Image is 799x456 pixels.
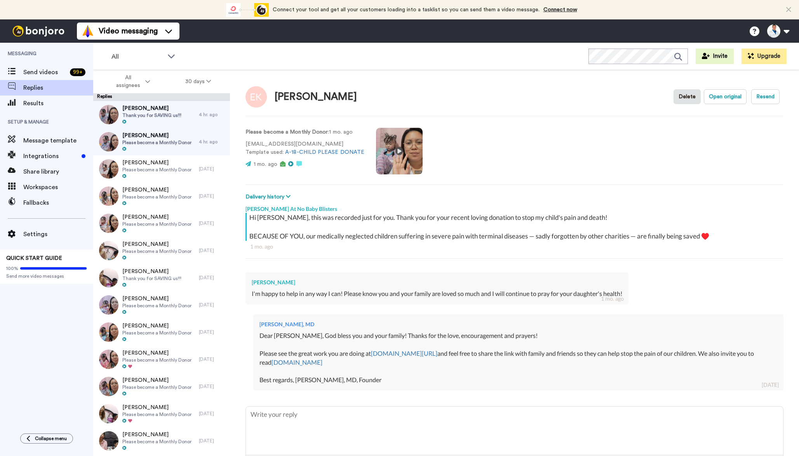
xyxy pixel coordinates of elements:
span: Please become a Monthly Donor [122,384,191,390]
img: f6a13be9-8e47-48e6-a84e-0e378188ad0e-thumb.jpg [99,404,118,423]
img: b2659016-84ce-4acd-8747-d44cd013e207-thumb.jpg [99,105,118,124]
div: I'm happy to help in any way I can! Please know you and your family are loved so much and I will ... [252,289,622,298]
a: [PERSON_NAME]Please become a Monthly Donor[DATE] [93,291,230,319]
span: Results [23,99,93,108]
img: dc5a64ac-73ad-4d5b-b0c5-f023bb7d4889-thumb.jpg [99,295,118,315]
div: 1 mo. ago [601,295,624,303]
div: [DATE] [199,193,226,199]
div: [DATE] [199,329,226,335]
span: Message template [23,136,93,145]
img: 61e11642-d647-4fef-97ef-55de1b054277-thumb.jpg [99,186,118,206]
span: Fallbacks [23,198,93,207]
button: Delivery history [245,193,293,201]
p: : 1 mo. ago [245,128,364,136]
img: c717e5a0-49fc-4584-a1e7-0f0ed04c1e46-thumb.jpg [99,377,118,396]
button: Collapse menu [20,433,73,444]
div: [PERSON_NAME], MD [259,320,777,328]
span: [PERSON_NAME] [122,240,191,248]
span: Please become a Monthly Donor [122,330,191,336]
img: dbb72b09-a3d1-41c2-a769-f3b75ddbe522-thumb.jpg [99,350,118,369]
img: 75e6cefc-d664-4de1-9ea7-3f33f6dca00c-thumb.jpg [99,322,118,342]
p: [EMAIL_ADDRESS][DOMAIN_NAME] Template used: [245,140,364,157]
div: 1 mo. ago [250,243,779,251]
span: Please become a Monthly Donor [122,411,191,418]
div: animation [226,3,269,17]
button: 30 days [168,75,229,89]
span: Thank you for SAVING us!!! [122,112,181,118]
span: [PERSON_NAME] [122,404,191,411]
div: [DATE] [199,411,226,417]
img: Image of Ella Kent [245,86,267,108]
div: [DATE] [199,302,226,308]
img: d3e1fe70-ff4d-4ce9-91b8-8e4f77963c02-thumb.jpg [99,132,118,151]
img: ecb2e048-ebd6-450b-83c7-c32040f8f26c-thumb.jpg [99,241,118,260]
div: 99 + [70,68,85,76]
span: [PERSON_NAME] [122,268,181,275]
button: Invite [696,49,734,64]
span: Send videos [23,68,67,77]
span: Please become a Monthly Donor [122,357,191,363]
a: [PERSON_NAME]Thank you for SAVING us!!![DATE] [93,264,230,291]
a: [PERSON_NAME]Please become a Monthly Donor[DATE] [93,346,230,373]
span: Share library [23,167,93,176]
span: Send more video messages [6,273,87,279]
button: Delete [674,89,701,104]
img: 5a8f93b2-9704-4a23-824d-90d0b5636137-thumb.jpg [99,159,118,179]
button: Resend [751,89,780,104]
div: [DATE] [762,381,779,389]
div: Hi [PERSON_NAME], this was recorded just for you. Thank you for your recent loving donation to st... [249,213,782,241]
span: [PERSON_NAME] [122,376,191,384]
span: All assignees [112,74,144,89]
span: Connect your tool and get all your customers loading into a tasklist so you can send them a video... [273,7,540,12]
span: Settings [23,230,93,239]
button: Upgrade [742,49,787,64]
div: [DATE] [199,356,226,362]
span: Please become a Monthly Donor [122,439,191,445]
div: [DATE] [199,247,226,254]
img: bj-logo-header-white.svg [9,26,68,37]
span: Please become a Monthly Donor [122,248,191,254]
img: vm-color.svg [82,25,94,37]
span: [PERSON_NAME] [122,349,191,357]
span: Replies [23,83,93,92]
button: All assignees [95,71,168,92]
span: Please become a Monthly Donor [122,303,191,309]
div: [PERSON_NAME] At No Baby Blisters [245,201,783,213]
a: [PERSON_NAME]Please become a Monthly Donor[DATE] [93,373,230,400]
div: [PERSON_NAME] [275,91,357,103]
a: [PERSON_NAME]Please become a Monthly Donor[DATE] [93,400,230,427]
div: Dear [PERSON_NAME], God bless you and your family! Thanks for the love, encouragement and prayers... [259,331,777,385]
a: Connect now [543,7,577,12]
a: [PERSON_NAME]Please become a Monthly Donor[DATE] [93,155,230,183]
span: [PERSON_NAME] [122,159,191,167]
div: Replies [93,93,230,101]
div: [DATE] [199,220,226,226]
span: [PERSON_NAME] [122,431,191,439]
a: [PERSON_NAME]Please become a Monthly Donor[DATE] [93,237,230,264]
a: [DOMAIN_NAME] [272,359,322,366]
a: [PERSON_NAME]Please become a Monthly Donor[DATE] [93,183,230,210]
span: [PERSON_NAME] [122,132,191,139]
a: [PERSON_NAME]Please become a Monthly Donor[DATE] [93,210,230,237]
span: [PERSON_NAME] [122,186,191,194]
div: [DATE] [199,438,226,444]
img: 7a32e584-c92a-4e91-9fd7-ac88fdfc3e08-thumb.jpg [99,268,118,287]
span: All [111,52,164,61]
span: [PERSON_NAME] [122,104,181,112]
a: [PERSON_NAME]Thank you for SAVING us!!!4 hr. ago [93,101,230,128]
button: Open original [704,89,747,104]
a: A-18-CHILD PLEASE DONATE [285,150,364,155]
div: 4 hr. ago [199,111,226,118]
span: Collapse menu [35,435,67,442]
a: [PERSON_NAME]Please become a Monthly Donor[DATE] [93,427,230,454]
a: [PERSON_NAME]Please become a Monthly Donor4 hr. ago [93,128,230,155]
span: [PERSON_NAME] [122,295,191,303]
span: Thank you for SAVING us!!! [122,275,181,282]
span: 100% [6,265,18,272]
img: f6ebb9b0-f63a-48a2-a892-41f8af6a7415-thumb.jpg [99,214,118,233]
div: 4 hr. ago [199,139,226,145]
span: Please become a Monthly Donor [122,167,191,173]
span: Video messaging [99,26,158,37]
div: [PERSON_NAME] [252,278,622,286]
a: [PERSON_NAME]Please become a Monthly Donor[DATE] [93,319,230,346]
